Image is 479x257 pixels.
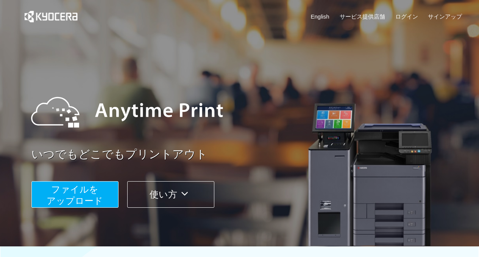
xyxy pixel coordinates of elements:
a: サービス提供店舗 [340,13,385,20]
a: English [311,13,329,20]
a: サインアップ [428,13,462,20]
a: ログイン [395,13,418,20]
a: いつでもどこでもプリントアウト [31,146,467,163]
button: ファイルを​​アップロード [31,181,119,208]
button: 使い方 [127,181,214,208]
span: ファイルを ​​アップロード [47,184,103,206]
